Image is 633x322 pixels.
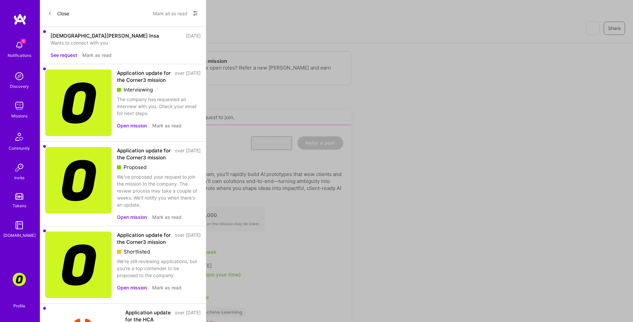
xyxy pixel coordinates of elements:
div: [DATE] [186,32,201,39]
img: Invite [13,161,26,174]
img: Company Logo [45,147,112,214]
button: Mark as read [152,214,181,221]
button: Mark all as read [153,8,187,19]
button: Open mission [117,214,147,221]
a: Profile [11,295,28,309]
button: Mark as read [152,122,181,129]
div: Profile [13,302,25,309]
span: 6 [21,39,26,44]
a: Corner3: Building an AI User Researcher [11,273,28,286]
img: discovery [13,70,26,83]
img: Company Logo [45,70,112,136]
img: logo [13,13,27,25]
div: Wants to connect with you [51,39,201,46]
img: Corner3: Building an AI User Researcher [13,273,26,286]
img: Company Logo [45,232,112,298]
img: tokens [15,193,23,200]
img: teamwork [13,99,26,112]
div: [DEMOGRAPHIC_DATA][PERSON_NAME] Insa [51,32,159,39]
div: Invite [14,174,25,181]
button: Mark as read [82,52,112,59]
div: [DOMAIN_NAME] [3,232,36,239]
div: We've proposed your request to join the mission to the company. The review process may take a cou... [117,173,201,208]
button: Close [48,8,69,19]
div: Notifications [8,52,31,59]
div: Application update for the Corner3 mission [117,232,171,245]
button: See request [51,52,77,59]
button: Mark as read [152,284,181,291]
div: Proposed [117,164,201,171]
div: over [DATE] [175,232,201,245]
div: over [DATE] [175,147,201,161]
button: Open mission [117,122,147,129]
button: Open mission [117,284,147,291]
img: guide book [13,219,26,232]
div: Discovery [10,83,29,90]
img: bell [13,39,26,52]
div: Application update for the Corner3 mission [117,70,171,83]
div: Community [9,145,30,152]
div: The company has requested an interview with you. Check your email for next steps. [117,96,201,117]
div: Tokens [13,202,26,209]
div: Missions [11,112,28,119]
div: Interviewing [117,86,201,93]
div: Application update for the Corner3 mission [117,147,171,161]
div: Shortlisted [117,248,201,255]
div: We’re still reviewing applications, but you're a top contender to be proposed to the company. [117,258,201,279]
img: Community [11,129,27,145]
div: over [DATE] [175,70,201,83]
